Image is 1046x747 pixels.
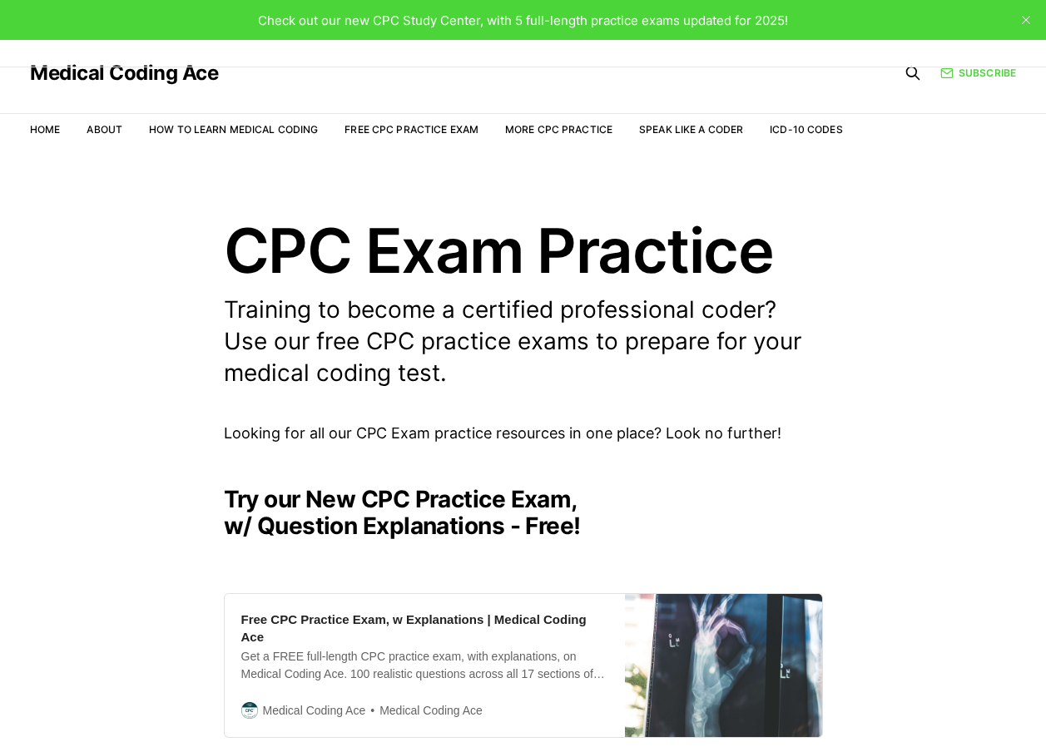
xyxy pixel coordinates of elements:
a: Medical Coding Ace [30,63,218,83]
iframe: portal-trigger [775,665,1046,747]
a: About [87,123,122,136]
a: Free CPC Practice Exam, w Explanations | Medical Coding AceGet a FREE full-length CPC practice ex... [224,593,823,738]
a: Free CPC Practice Exam [345,123,478,136]
a: ICD-10 Codes [770,123,842,136]
a: Subscribe [940,65,1016,81]
button: close [1013,7,1039,33]
div: Free CPC Practice Exam, w Explanations | Medical Coding Ace [241,611,608,646]
span: Check out our new CPC Study Center, with 5 full-length practice exams updated for 2025! [258,12,788,28]
span: Medical Coding Ace [365,701,483,720]
h1: CPC Exam Practice [224,220,823,281]
p: Training to become a certified professional coder? Use our free CPC practice exams to prepare for... [224,294,823,388]
div: Get a FREE full-length CPC practice exam, with explanations, on Medical Coding Ace. 100 realistic... [241,648,608,683]
a: How to Learn Medical Coding [149,123,318,136]
h2: Try our New CPC Practice Exam, w/ Question Explanations - Free! [224,486,823,539]
a: Speak Like a Coder [639,123,743,136]
p: Looking for all our CPC Exam practice resources in one place? Look no further! [224,422,823,446]
a: More CPC Practice [505,123,612,136]
a: Home [30,123,60,136]
span: Medical Coding Ace [263,701,366,720]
